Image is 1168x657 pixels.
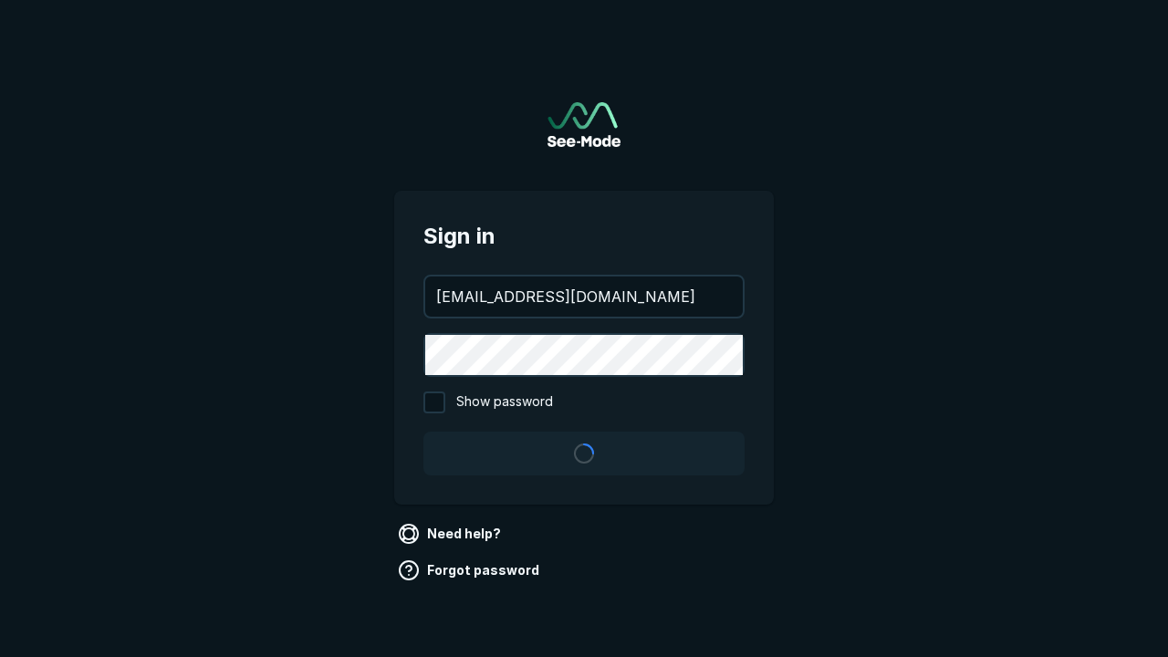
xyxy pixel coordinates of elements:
span: Sign in [423,220,745,253]
input: your@email.com [425,276,743,317]
span: Show password [456,391,553,413]
a: Need help? [394,519,508,548]
a: Go to sign in [547,102,620,147]
a: Forgot password [394,556,547,585]
img: See-Mode Logo [547,102,620,147]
